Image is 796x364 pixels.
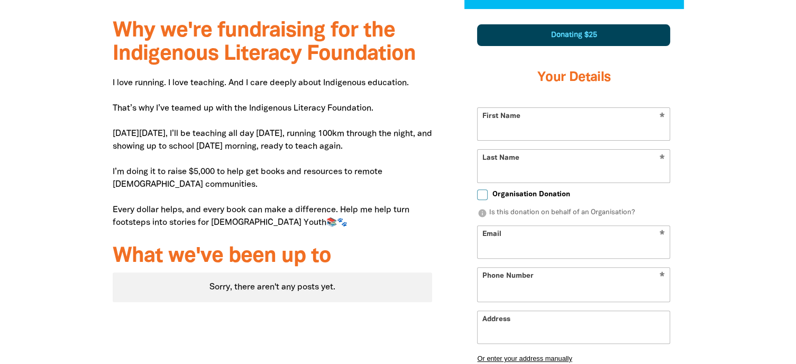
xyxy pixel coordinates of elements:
h3: Your Details [477,57,670,99]
button: Or enter your address manually [477,354,670,362]
i: Required [660,272,665,282]
span: Why we're fundraising for the Indigenous Literacy Foundation [113,21,416,64]
input: Organisation Donation [477,189,488,200]
div: Sorry, there aren't any posts yet. [113,272,433,302]
i: info [477,208,487,218]
span: Organisation Donation [492,189,570,199]
div: Paginated content [113,272,433,302]
div: Donating $25 [477,24,670,46]
p: Is this donation on behalf of an Organisation? [477,208,670,219]
p: I love running. I love teaching. And I care deeply about Indigenous education. That’s why I’ve te... [113,77,433,229]
h3: What we've been up to [113,245,433,268]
